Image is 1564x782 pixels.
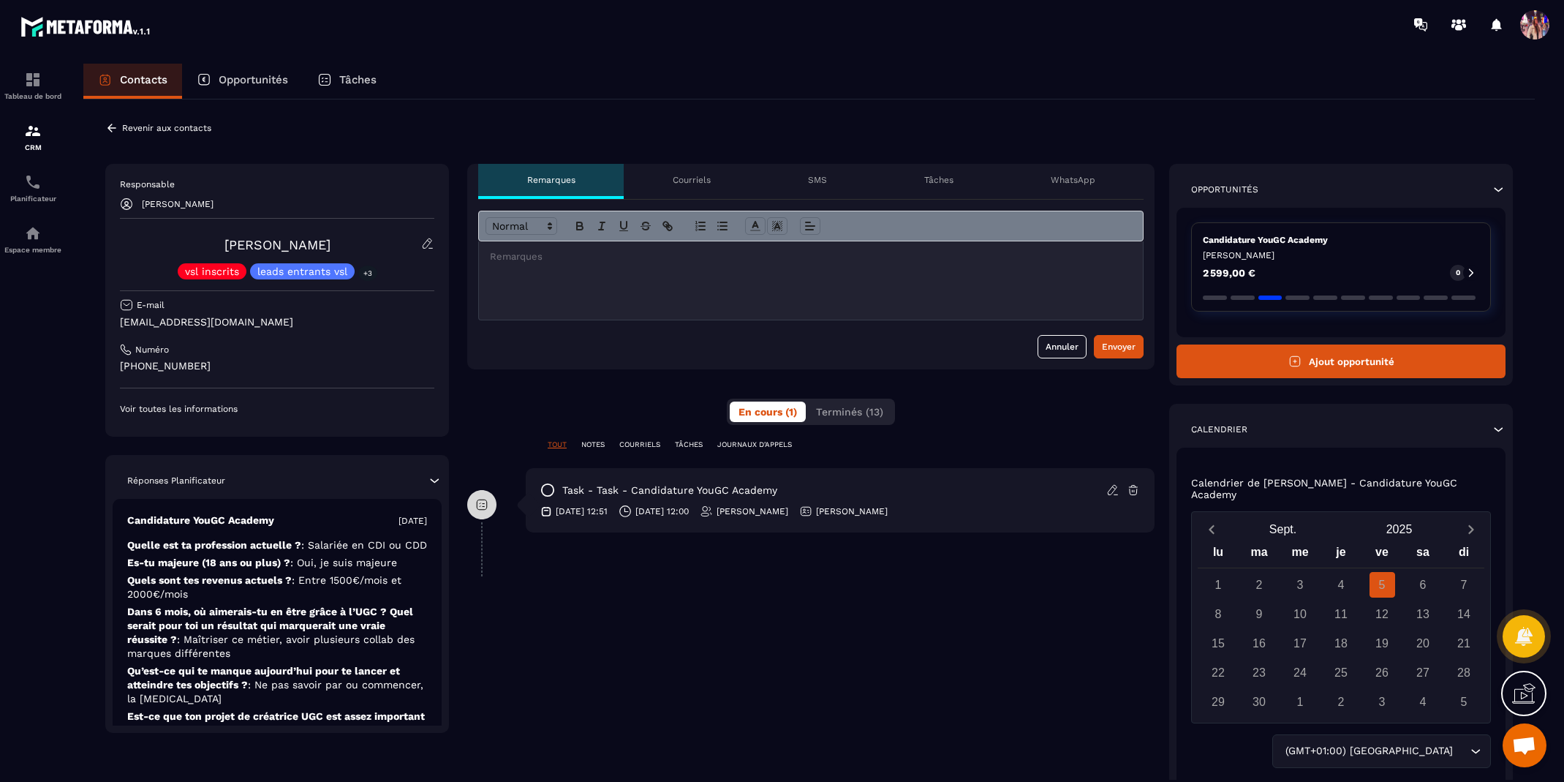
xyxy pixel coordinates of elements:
[1051,174,1095,186] p: WhatsApp
[127,574,427,601] p: Quels sont tes revenus actuels ?
[1094,335,1144,358] button: Envoyer
[120,315,434,329] p: [EMAIL_ADDRESS][DOMAIN_NAME]
[1410,689,1436,715] div: 4
[24,122,42,140] img: formation
[122,123,211,133] p: Revenir aux contacts
[1370,660,1395,685] div: 26
[1329,689,1354,715] div: 2
[1402,542,1443,568] div: sa
[1282,743,1456,759] span: (GMT+01:00) [GEOGRAPHIC_DATA]
[1370,572,1395,598] div: 5
[808,174,827,186] p: SMS
[1451,689,1477,715] div: 5
[4,60,62,111] a: formationformationTableau de bord
[137,299,165,311] p: E-mail
[1102,339,1136,354] div: Envoyer
[4,143,62,151] p: CRM
[1457,519,1484,539] button: Next month
[1247,631,1272,656] div: 16
[1239,542,1280,568] div: ma
[1410,660,1436,685] div: 27
[127,475,225,486] p: Réponses Planificateur
[1176,345,1506,378] button: Ajout opportunité
[185,266,239,277] p: vsl inscrits
[1203,249,1479,261] p: [PERSON_NAME]
[527,174,575,186] p: Remarques
[120,359,434,373] p: [PHONE_NUMBER]
[562,484,777,497] p: task - task - Candidature YouGC Academy
[257,266,347,277] p: leads entrants vsl
[1288,660,1313,685] div: 24
[1370,631,1395,656] div: 19
[1329,572,1354,598] div: 4
[1370,601,1395,627] div: 12
[4,92,62,100] p: Tableau de bord
[142,199,214,209] p: [PERSON_NAME]
[1198,542,1239,568] div: lu
[127,634,415,659] span: : Maîtriser ce métier, avoir plusieurs collab des marques différentes
[1456,743,1467,759] input: Search for option
[717,505,788,517] p: [PERSON_NAME]
[1206,572,1231,598] div: 1
[127,514,274,527] p: Candidature YouGC Academy
[135,344,169,356] p: Numéro
[1410,572,1436,598] div: 6
[303,64,391,99] a: Tâches
[4,162,62,214] a: schedulerschedulerPlanificateur
[1288,601,1313,627] div: 10
[1456,268,1460,278] p: 0
[24,173,42,191] img: scheduler
[1247,660,1272,685] div: 23
[1247,689,1272,715] div: 30
[1451,660,1477,685] div: 28
[1329,660,1354,685] div: 25
[675,440,703,450] p: TÂCHES
[1410,601,1436,627] div: 13
[398,515,427,527] p: [DATE]
[1191,424,1247,435] p: Calendrier
[4,246,62,254] p: Espace membre
[1288,631,1313,656] div: 17
[1341,516,1457,542] button: Open years overlay
[635,505,689,517] p: [DATE] 12:00
[1288,572,1313,598] div: 3
[1247,572,1272,598] div: 2
[1038,335,1087,358] button: Annuler
[1191,184,1258,195] p: Opportunités
[1503,723,1546,767] a: Ouvrir le chat
[127,710,427,751] p: Est-ce que ton projet de créatrice UGC est assez important pour investir sur toi ?
[1410,631,1436,656] div: 20
[619,440,660,450] p: COURRIELS
[1191,477,1491,500] p: Calendrier de [PERSON_NAME] - Candidature YouGC Academy
[816,406,883,418] span: Terminés (13)
[1272,734,1491,768] div: Search for option
[339,73,377,86] p: Tâches
[556,505,608,517] p: [DATE] 12:51
[1280,542,1321,568] div: me
[1198,542,1484,715] div: Calendar wrapper
[1206,689,1231,715] div: 29
[120,178,434,190] p: Responsable
[120,403,434,415] p: Voir toutes les informations
[127,724,408,750] span: : Oui, j'ai toujours eu envie d'avoir des collabs
[1247,601,1272,627] div: 9
[24,225,42,242] img: automations
[673,174,711,186] p: Courriels
[24,71,42,89] img: formation
[127,664,427,706] p: Qu’est-ce qui te manque aujourd’hui pour te lancer et atteindre tes objectifs ?
[120,73,167,86] p: Contacts
[301,539,427,551] span: : Salariée en CDI ou CDD
[816,505,888,517] p: [PERSON_NAME]
[1321,542,1361,568] div: je
[20,13,152,40] img: logo
[1451,631,1477,656] div: 21
[219,73,288,86] p: Opportunités
[1198,572,1484,715] div: Calendar days
[1198,519,1225,539] button: Previous month
[1206,660,1231,685] div: 22
[717,440,792,450] p: JOURNAUX D'APPELS
[1203,234,1479,246] p: Candidature YouGC Academy
[182,64,303,99] a: Opportunités
[1329,601,1354,627] div: 11
[1329,631,1354,656] div: 18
